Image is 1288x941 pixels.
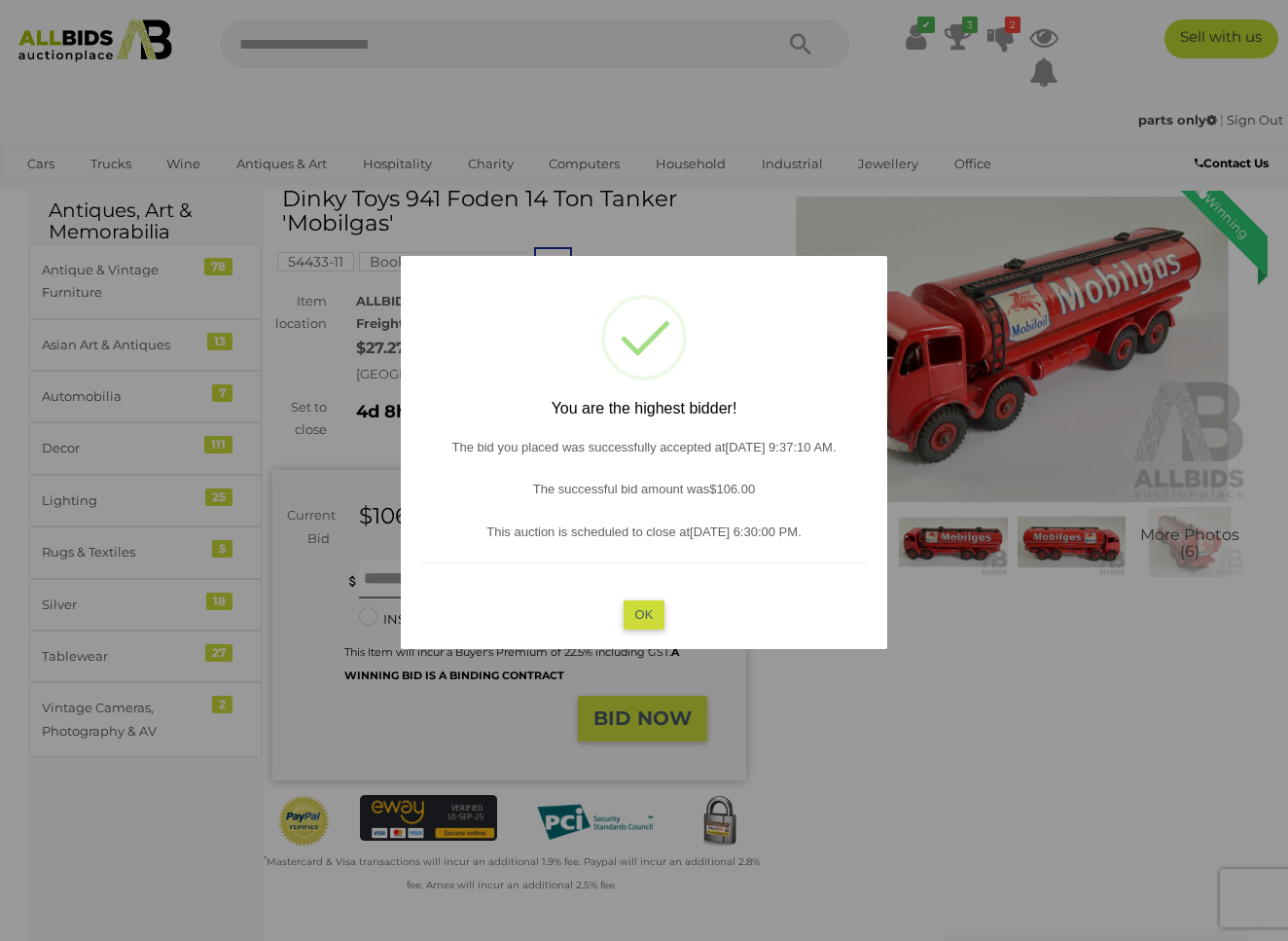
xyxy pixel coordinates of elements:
span: $106.00 [709,482,755,496]
h2: You are the highest bidder! [420,400,868,417]
button: OK [624,600,665,629]
p: The successful bid amount was [420,478,868,500]
span: [DATE] 9:37:10 AM [726,440,833,454]
span: [DATE] 6:30:00 PM [690,525,798,539]
p: The bid you placed was successfully accepted at . [420,436,868,458]
p: This auction is scheduled to close at . [420,521,868,543]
